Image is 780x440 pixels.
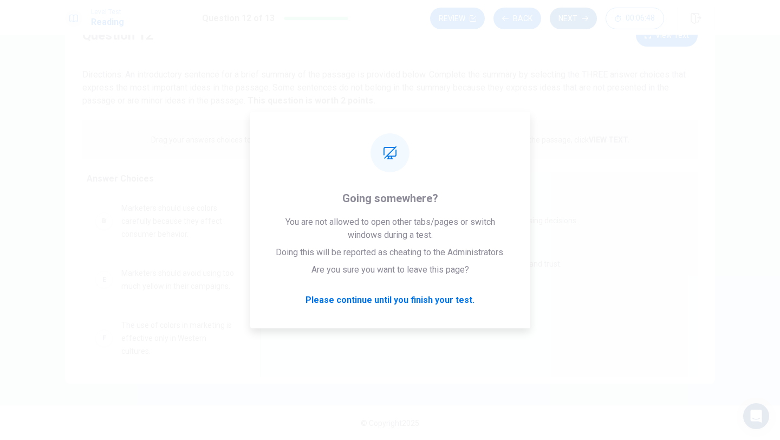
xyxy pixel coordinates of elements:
strong: This question is worth 2 points. [245,95,375,106]
div: D [278,299,295,316]
span: Answer Choices [87,173,154,184]
div: BMarketers should use colors carefully because they affect consumer behavior. [87,193,243,249]
p: Drag your answers choices to the spaces where they belong. To remove an answer choice, click on i... [151,135,629,144]
span: Select the three sentences that express the most important ideas in the passage. [269,184,525,192]
button: View Text [636,24,698,47]
span: 00:06:48 [626,14,655,23]
h1: Reading [91,16,124,29]
span: © Copyright 2025 [361,419,419,428]
div: C [278,255,295,273]
div: Open Intercom Messenger [743,403,769,429]
span: Directions: An introductory sentence for a brief summary of the passage is provided below. Comple... [82,69,686,106]
button: 00:06:48 [606,8,664,29]
div: ADifferent colors can evoke specific emotions and influence purchasing decisions. [269,203,680,238]
h1: Question 12 of 13 [202,12,275,25]
div: E [95,271,113,288]
span: Different colors can evoke specific emotions and influence purchasing decisions. [304,214,578,227]
div: F [95,329,113,347]
span: Marketers should avoid using too much yellow in their campaigns. [121,267,234,293]
span: The meaning of colors can vary depending on cultural context. [304,301,516,314]
div: A [278,212,295,229]
h4: Question 12 [82,27,153,44]
button: Back [493,8,541,29]
span: Blue is commonly used in financial services to symbolize reliability and trust. [304,257,562,270]
div: DThe meaning of colors can vary depending on cultural context. [269,290,680,325]
button: Review [430,8,485,29]
div: FThe use of colors in marketing is effective only in Western cultures. [87,310,243,366]
span: Level Test [91,8,124,16]
strong: VIEW TEXT. [589,135,629,144]
div: EMarketers should avoid using too much yellow in their campaigns. [87,258,243,301]
div: CBlue is commonly used in financial services to symbolize reliability and trust. [269,247,680,281]
button: Next [550,8,597,29]
div: B [95,212,113,230]
span: The use of colors in marketing is effective only in Western cultures. [121,319,234,358]
span: Marketers should use colors carefully because they affect consumer behavior. [121,202,234,241]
